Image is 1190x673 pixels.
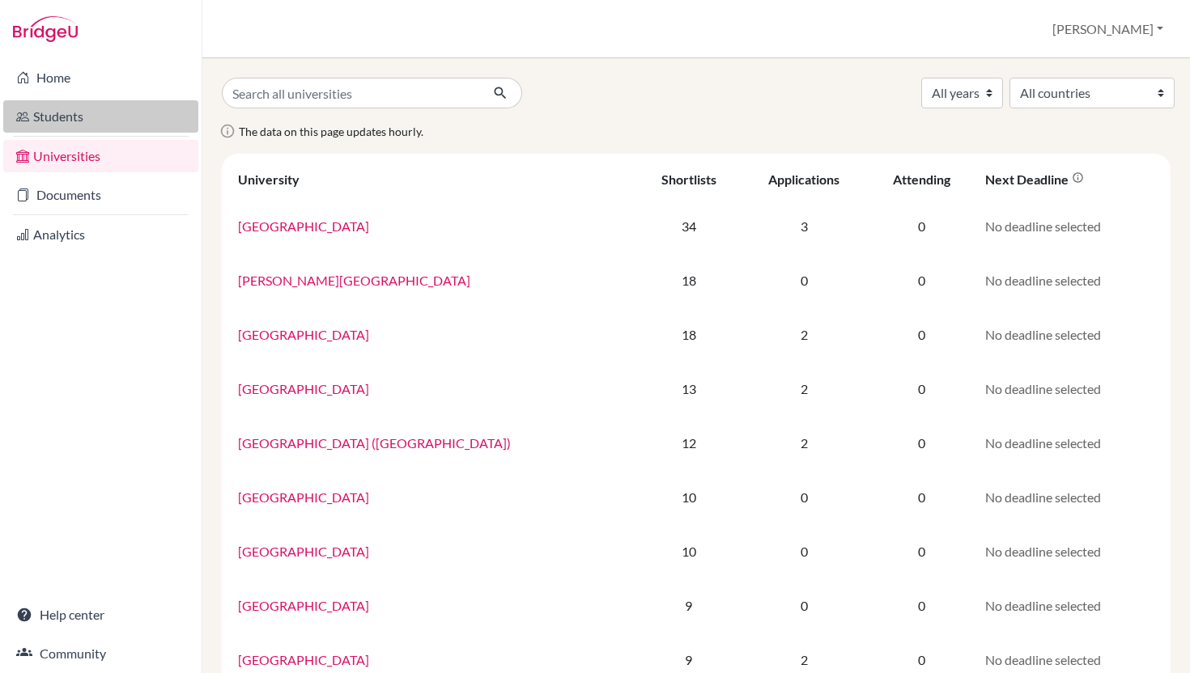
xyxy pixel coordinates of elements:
td: 0 [868,199,975,253]
th: University [228,160,637,199]
td: 3 [741,199,868,253]
a: Help center [3,599,198,631]
a: [GEOGRAPHIC_DATA] ([GEOGRAPHIC_DATA]) [238,435,511,451]
a: Universities [3,140,198,172]
a: Analytics [3,218,198,251]
a: [GEOGRAPHIC_DATA] [238,327,369,342]
td: 10 [637,470,742,524]
span: No deadline selected [985,598,1101,613]
td: 9 [637,578,742,633]
td: 18 [637,307,742,362]
a: [GEOGRAPHIC_DATA] [238,598,369,613]
td: 0 [868,253,975,307]
td: 34 [637,199,742,253]
span: No deadline selected [985,327,1101,342]
td: 2 [741,307,868,362]
div: Shortlists [661,171,716,187]
td: 0 [741,578,868,633]
span: No deadline selected [985,218,1101,234]
span: No deadline selected [985,489,1101,505]
button: [PERSON_NAME] [1045,14,1171,44]
a: [GEOGRAPHIC_DATA] [238,218,369,234]
td: 0 [868,470,975,524]
a: Students [3,100,198,133]
span: The data on this page updates hourly. [239,125,423,138]
td: 13 [637,362,742,416]
a: Community [3,637,198,670]
a: [GEOGRAPHIC_DATA] [238,544,369,559]
span: No deadline selected [985,652,1101,667]
td: 0 [741,470,868,524]
span: No deadline selected [985,381,1101,396]
a: [GEOGRAPHIC_DATA] [238,381,369,396]
td: 2 [741,416,868,470]
td: 18 [637,253,742,307]
div: Attending [893,171,950,187]
a: [GEOGRAPHIC_DATA] [238,489,369,505]
td: 2 [741,362,868,416]
td: 0 [868,416,975,470]
div: Next deadline [985,171,1084,187]
div: Applications [768,171,839,187]
a: [PERSON_NAME][GEOGRAPHIC_DATA] [238,273,470,288]
td: 0 [741,253,868,307]
a: [GEOGRAPHIC_DATA] [238,652,369,667]
td: 0 [868,362,975,416]
a: Documents [3,179,198,211]
span: No deadline selected [985,544,1101,559]
td: 0 [868,524,975,578]
img: Bridge-U [13,16,78,42]
span: No deadline selected [985,435,1101,451]
td: 10 [637,524,742,578]
td: 12 [637,416,742,470]
td: 0 [868,578,975,633]
a: Home [3,61,198,94]
td: 0 [741,524,868,578]
td: 0 [868,307,975,362]
input: Search all universities [222,78,480,108]
span: No deadline selected [985,273,1101,288]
